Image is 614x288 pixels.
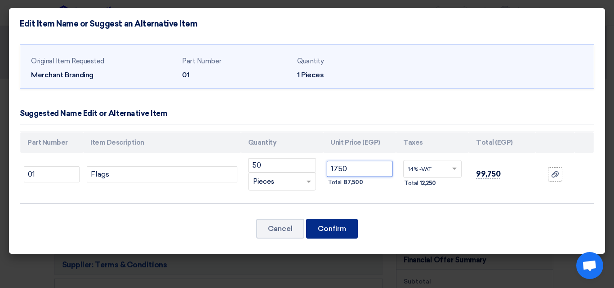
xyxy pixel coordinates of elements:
div: Open chat [576,252,603,279]
th: Taxes [396,132,469,153]
th: Item Description [83,132,241,153]
button: Cancel [256,219,304,239]
input: RFQ_STEP1.ITEMS.2.AMOUNT_TITLE [248,158,316,173]
th: Quantity [241,132,323,153]
th: Unit Price (EGP) [323,132,396,153]
div: Original Item Requested [31,56,175,66]
div: Part Number [182,56,290,66]
span: Pieces [253,177,274,187]
button: Confirm [306,219,358,239]
div: Merchant Branding [31,70,175,80]
ng-select: VAT [403,160,462,178]
th: Part Number [20,132,83,153]
span: 99,750 [476,169,500,179]
th: Total (EGP) [469,132,535,153]
div: 01 [182,70,290,80]
span: Total [328,178,342,187]
input: Add Item Description [87,166,237,182]
h4: Edit Item Name or Suggest an Alternative Item [20,19,197,29]
div: Quantity [297,56,405,66]
div: Suggested Name Edit or Alternative Item [20,108,167,120]
input: Part Number [24,166,80,182]
input: Unit Price [327,161,392,177]
span: 12,250 [420,179,436,188]
span: 87,500 [343,178,363,187]
span: Total [404,179,418,188]
div: 1 Pieces [297,70,405,80]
